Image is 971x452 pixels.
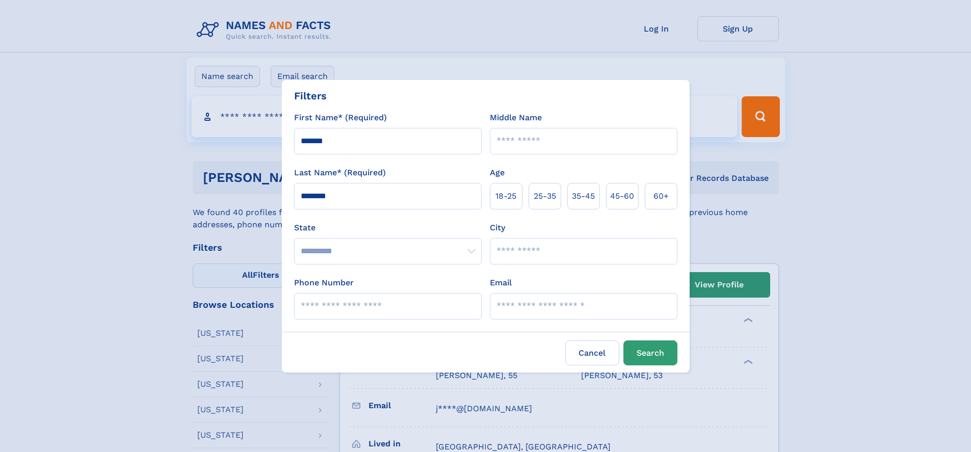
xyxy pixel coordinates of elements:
[623,340,677,365] button: Search
[490,277,512,289] label: Email
[490,222,505,234] label: City
[534,190,556,202] span: 25‑35
[294,88,327,103] div: Filters
[490,112,542,124] label: Middle Name
[572,190,595,202] span: 35‑45
[294,222,482,234] label: State
[490,167,505,179] label: Age
[294,167,386,179] label: Last Name* (Required)
[565,340,619,365] label: Cancel
[610,190,634,202] span: 45‑60
[653,190,669,202] span: 60+
[495,190,516,202] span: 18‑25
[294,277,354,289] label: Phone Number
[294,112,387,124] label: First Name* (Required)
